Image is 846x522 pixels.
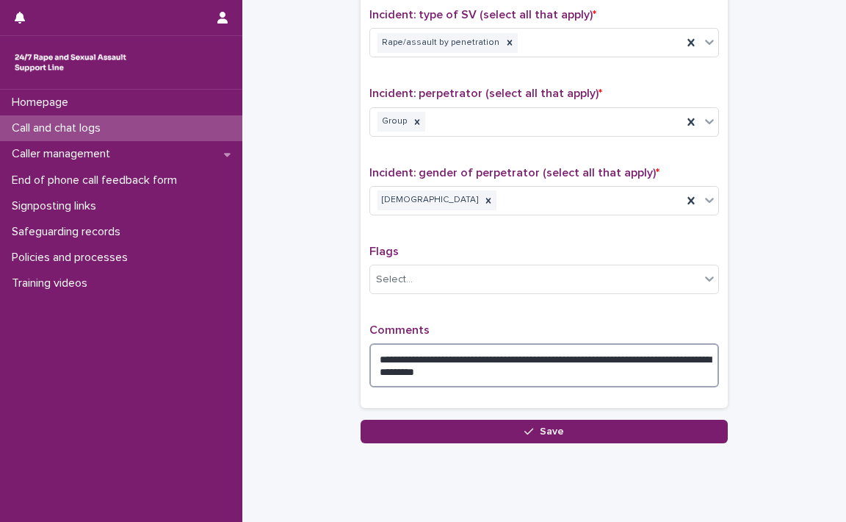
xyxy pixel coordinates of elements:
[6,276,99,290] p: Training videos
[369,87,602,99] span: Incident: perpetrator (select all that apply)
[6,121,112,135] p: Call and chat logs
[6,225,132,239] p: Safeguarding records
[540,426,564,437] span: Save
[377,33,502,53] div: Rape/assault by penetration
[6,251,140,265] p: Policies and processes
[6,96,80,110] p: Homepage
[376,272,413,287] div: Select...
[377,190,480,210] div: [DEMOGRAPHIC_DATA]
[12,48,129,77] img: rhQMoQhaT3yELyF149Cw
[6,174,189,187] p: End of phone call feedback form
[361,420,728,443] button: Save
[369,246,399,257] span: Flags
[369,167,659,179] span: Incident: gender of perpetrator (select all that apply)
[369,324,430,336] span: Comments
[6,199,108,213] p: Signposting links
[377,112,409,132] div: Group
[6,147,122,161] p: Caller management
[369,9,596,21] span: Incident: type of SV (select all that apply)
